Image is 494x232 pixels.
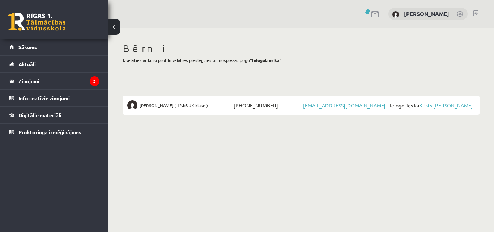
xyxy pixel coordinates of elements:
span: Ielogoties kā [388,100,475,110]
a: [EMAIL_ADDRESS][DOMAIN_NAME] [303,102,386,109]
img: Krists Andrejs Zeile [127,100,137,110]
a: Aktuāli [9,56,99,72]
a: [PERSON_NAME] [404,10,449,17]
span: [PHONE_NUMBER] [232,100,301,110]
h1: Bērni [123,42,480,55]
img: Anda Zeile [392,11,399,18]
a: Proktoringa izmēģinājums [9,124,99,140]
a: Krists [PERSON_NAME] [419,102,473,109]
span: Digitālie materiāli [18,112,61,118]
i: 3 [90,76,99,86]
b: "Ielogoties kā" [250,57,282,63]
a: Sākums [9,39,99,55]
a: Rīgas 1. Tālmācības vidusskola [8,13,66,31]
legend: Ziņojumi [18,73,99,89]
legend: Informatīvie ziņojumi [18,90,99,106]
span: [PERSON_NAME] ( 12.b3 JK klase ) [140,100,208,110]
span: Sākums [18,44,37,50]
p: Izvēlaties ar kuru profilu vēlaties pieslēgties un nospiežat pogu [123,57,480,63]
a: Digitālie materiāli [9,107,99,123]
a: Informatīvie ziņojumi [9,90,99,106]
a: Ziņojumi3 [9,73,99,89]
span: Aktuāli [18,61,36,67]
span: Proktoringa izmēģinājums [18,129,81,135]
